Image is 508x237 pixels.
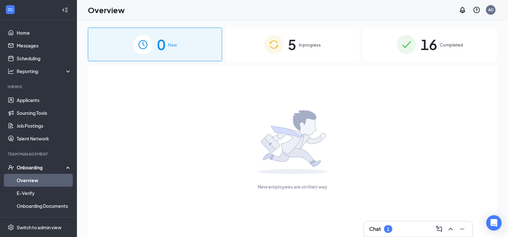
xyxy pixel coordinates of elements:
[17,212,71,225] a: Activity log
[258,183,327,190] span: New employees are on their way
[157,33,165,55] span: 0
[486,215,502,231] div: Open Intercom Messenger
[457,224,467,234] button: Minimize
[17,199,71,212] a: Onboarding Documents
[488,7,494,13] div: AD
[17,187,71,199] a: E-Verify
[447,225,454,233] svg: ChevronUp
[458,225,466,233] svg: Minimize
[17,174,71,187] a: Overview
[17,94,71,106] a: Applicants
[7,6,13,13] svg: WorkstreamLogo
[8,151,70,157] div: Team Management
[17,132,71,145] a: Talent Network
[421,33,437,55] span: 16
[17,106,71,119] a: Sourcing Tools
[17,52,71,65] a: Scheduling
[17,164,66,171] div: Onboarding
[168,42,177,48] span: New
[8,164,14,171] svg: UserCheck
[435,225,443,233] svg: ComposeMessage
[17,224,62,231] div: Switch to admin view
[17,26,71,39] a: Home
[17,119,71,132] a: Job Postings
[299,42,321,48] span: In progress
[17,39,71,52] a: Messages
[434,224,444,234] button: ComposeMessage
[473,6,480,14] svg: QuestionInfo
[446,224,456,234] button: ChevronUp
[8,224,14,231] svg: Settings
[387,226,389,232] div: 1
[17,68,72,74] div: Reporting
[62,7,68,13] svg: Collapse
[8,68,14,74] svg: Analysis
[288,33,296,55] span: 5
[459,6,466,14] svg: Notifications
[88,4,125,15] h1: Overview
[440,42,463,48] span: Completed
[8,84,70,89] div: Hiring
[369,225,381,233] h3: Chat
